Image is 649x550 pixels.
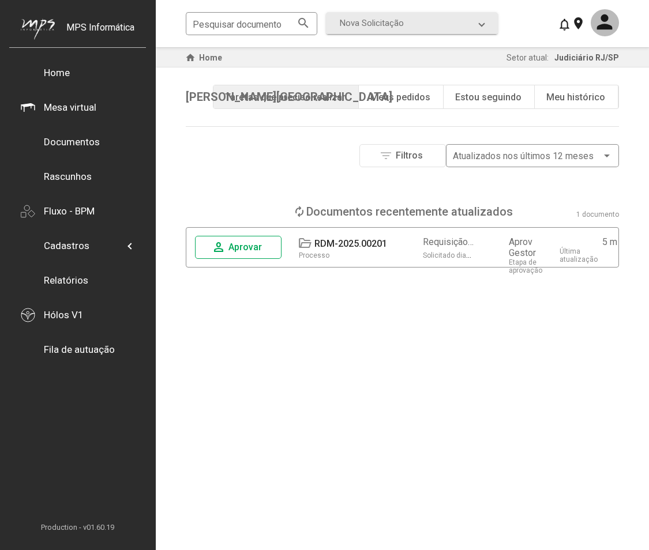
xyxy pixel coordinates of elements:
[546,92,605,103] div: Meu histórico
[44,240,89,251] div: Cadastros
[576,210,619,219] div: 1 documento
[66,22,134,51] div: MPS Informática
[183,51,197,65] mat-icon: home
[228,242,262,253] span: Aprovar
[340,18,404,28] span: Nova Solicitação
[554,53,619,62] span: Judiciário RJ/SP
[602,236,617,247] div: 5 m
[44,205,95,217] div: Fluxo - BPM
[571,16,585,30] mat-icon: location_on
[199,53,222,62] span: Home
[44,136,100,148] div: Documentos
[370,92,430,103] div: Meus pedidos
[306,205,513,219] div: Documentos recentemente atualizados
[9,523,146,532] span: Production - v01.60.19
[359,144,446,167] button: Filtros
[326,12,498,34] mat-expansion-panel-header: Nova Solicitação
[299,251,329,259] div: Processo
[509,236,542,258] div: Aprov Gestor
[455,92,522,103] div: Estou seguindo
[44,274,88,286] div: Relatórios
[212,240,226,254] mat-icon: person
[298,236,312,250] mat-icon: folder_open
[297,16,310,29] mat-icon: search
[423,236,475,247] div: Requisição de materiais
[21,228,134,263] mat-expansion-panel-header: Cadastros
[396,150,423,161] span: Filtros
[21,18,55,40] img: mps-image-cropped.png
[44,101,96,113] div: Mesa virtual
[453,150,594,161] span: Atualizados nos últimos 12 meses
[44,344,115,355] div: Fila de autuação
[44,67,70,78] div: Home
[507,53,549,62] span: Setor atual:
[186,90,392,104] span: [PERSON_NAME][GEOGRAPHIC_DATA]
[509,258,542,274] div: Etapa de aprovação
[44,171,92,182] div: Rascunhos
[292,205,306,219] mat-icon: loop
[314,238,387,249] div: RDM-2025.00201
[560,247,617,263] div: Última atualização
[195,236,282,259] button: Aprovar
[379,149,393,163] mat-icon: filter_list
[44,309,84,321] div: Hólos V1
